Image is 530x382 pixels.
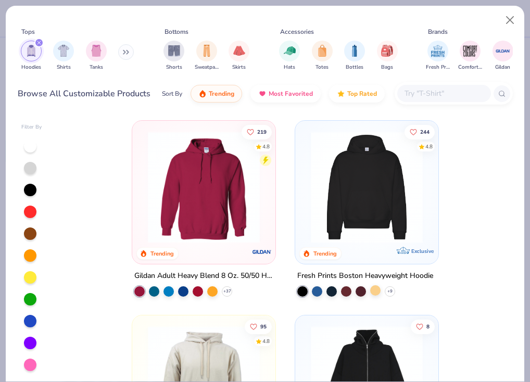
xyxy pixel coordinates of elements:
span: Bottles [346,63,363,71]
button: Close [500,10,520,30]
button: filter button [195,41,219,71]
span: + 9 [387,288,393,295]
span: Gildan [495,63,510,71]
img: Shorts Image [168,45,180,57]
div: filter for Shorts [163,41,184,71]
span: 95 [260,324,266,329]
div: Browse All Customizable Products [18,87,150,100]
div: filter for Bottles [344,41,365,71]
img: Gildan Image [495,43,511,59]
span: Hoodies [21,63,41,71]
div: Sort By [162,89,182,98]
span: + 37 [223,288,231,295]
button: filter button [377,41,398,71]
span: Top Rated [347,90,377,98]
img: Bottles Image [349,45,360,57]
img: Comfort Colors Image [462,43,478,59]
button: filter button [458,41,482,71]
div: filter for Totes [312,41,333,71]
span: 8 [426,324,430,329]
div: Gildan Adult Heavy Blend 8 Oz. 50/50 Hooded Sweatshirt [134,270,273,283]
img: Hoodies Image [26,45,37,57]
div: Filter By [21,123,42,131]
img: 91acfc32-fd48-4d6b-bdad-a4c1a30ac3fc [306,131,428,243]
div: filter for Hats [279,41,300,71]
span: Sweatpants [195,63,219,71]
span: Tanks [90,63,103,71]
div: filter for Tanks [86,41,107,71]
div: Fresh Prints Boston Heavyweight Hoodie [297,270,433,283]
img: Shirts Image [58,45,70,57]
span: Exclusive [411,248,434,254]
button: filter button [312,41,333,71]
img: Fresh Prints Image [430,43,446,59]
img: Totes Image [317,45,328,57]
span: Skirts [232,63,246,71]
div: Tops [21,27,35,36]
div: filter for Gildan [493,41,513,71]
span: 219 [257,129,266,134]
button: Like [241,124,271,139]
span: Trending [209,90,234,98]
div: filter for Sweatpants [195,41,219,71]
img: Gildan logo [251,241,272,262]
span: Most Favorited [269,90,313,98]
div: Bottoms [165,27,188,36]
div: 4.8 [262,143,269,150]
img: Bags Image [381,45,393,57]
input: Try "T-Shirt" [403,87,484,99]
span: Hats [284,63,295,71]
img: Sweatpants Image [201,45,212,57]
button: filter button [53,41,74,71]
div: Accessories [280,27,314,36]
div: filter for Shirts [53,41,74,71]
button: filter button [21,41,42,71]
img: 01756b78-01f6-4cc6-8d8a-3c30c1a0c8ac [143,131,265,243]
div: filter for Bags [377,41,398,71]
button: Top Rated [329,85,385,103]
img: trending.gif [198,90,207,98]
div: 4.8 [262,338,269,346]
span: Shorts [166,63,182,71]
span: Bags [381,63,393,71]
button: filter button [163,41,184,71]
span: Comfort Colors [458,63,482,71]
div: filter for Fresh Prints [426,41,450,71]
img: Tanks Image [91,45,102,57]
span: Shirts [57,63,71,71]
img: Skirts Image [233,45,245,57]
span: Fresh Prints [426,63,450,71]
span: Totes [316,63,329,71]
button: filter button [86,41,107,71]
button: filter button [426,41,450,71]
button: filter button [493,41,513,71]
div: filter for Hoodies [21,41,42,71]
button: Most Favorited [250,85,321,103]
div: filter for Comfort Colors [458,41,482,71]
button: Like [411,320,435,334]
div: Brands [428,27,448,36]
button: filter button [344,41,365,71]
button: Like [405,124,435,139]
img: Hats Image [284,45,296,57]
button: Like [244,320,271,334]
div: 4.8 [425,143,433,150]
span: 244 [420,129,430,134]
button: Trending [191,85,242,103]
div: filter for Skirts [229,41,249,71]
button: filter button [229,41,249,71]
button: filter button [279,41,300,71]
img: most_fav.gif [258,90,267,98]
img: TopRated.gif [337,90,345,98]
